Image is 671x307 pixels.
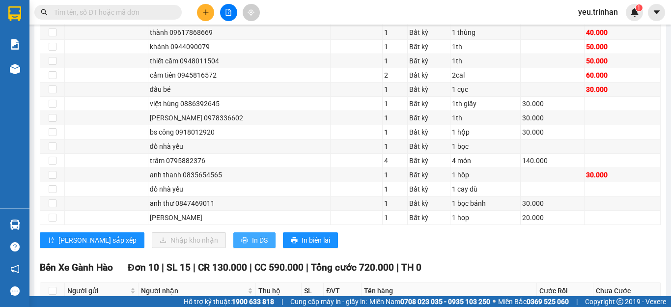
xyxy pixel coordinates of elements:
span: Miền Bắc [498,296,569,307]
div: trâm 0795882376 [150,155,329,166]
span: Bến Xe Gành Hào [40,262,113,273]
div: 30.000 [586,169,659,180]
div: Bất kỳ [409,141,448,152]
button: caret-down [648,4,665,21]
span: | [576,296,578,307]
div: [PERSON_NAME] [150,212,329,223]
div: 40.000 [586,27,659,38]
span: In DS [252,235,268,246]
button: printerIn DS [233,232,276,248]
div: 2 [384,70,406,81]
div: 1 bọc bánh [452,198,519,209]
div: Bất kỳ [409,98,448,109]
th: Chưa Cước [593,283,661,299]
div: 4 [384,155,406,166]
span: search [41,9,48,16]
span: caret-down [652,8,661,17]
div: cẩm tiên 0945816572 [150,70,329,81]
div: 1 hộp [452,127,519,138]
span: [PERSON_NAME] sắp xếp [58,235,137,246]
button: plus [197,4,214,21]
div: 1 [384,169,406,180]
div: Bất kỳ [409,169,448,180]
div: 1 [384,84,406,95]
div: 30.000 [522,198,583,209]
span: SL 15 [167,262,191,273]
img: logo-vxr [8,6,21,21]
div: 1 hôp [452,169,519,180]
div: 50.000 [586,56,659,66]
div: 1th giấy [452,98,519,109]
input: Tìm tên, số ĐT hoặc mã đơn [54,7,170,18]
div: 1 cay dù [452,184,519,195]
div: thành 09617868669 [150,27,329,38]
span: CC 590.000 [254,262,304,273]
div: 1 [384,184,406,195]
div: 1th [452,41,519,52]
div: 1 [384,212,406,223]
span: printer [241,237,248,245]
span: Miền Nam [369,296,490,307]
div: 1 bọc [452,141,519,152]
th: Cước Rồi [537,283,593,299]
span: plus [202,9,209,16]
div: 60.000 [586,70,659,81]
strong: 1900 633 818 [232,298,274,306]
div: anh thư 0847469011 [150,198,329,209]
div: Bất kỳ [409,212,448,223]
div: 1 [384,127,406,138]
span: Hỗ trợ kỹ thuật: [184,296,274,307]
th: Thu hộ [256,283,302,299]
button: sort-ascending[PERSON_NAME] sắp xếp [40,232,144,248]
span: Người gửi [67,285,128,296]
div: 1th [452,56,519,66]
span: | [193,262,196,273]
div: 1 [384,98,406,109]
th: ĐVT [324,283,362,299]
span: | [396,262,399,273]
div: 1 [384,56,406,66]
div: Bất kỳ [409,198,448,209]
div: 1 [384,198,406,209]
img: icon-new-feature [630,8,639,17]
div: Bất kỳ [409,155,448,166]
strong: 0708 023 035 - 0935 103 250 [400,298,490,306]
strong: 0369 525 060 [527,298,569,306]
span: ⚪️ [493,300,496,304]
span: file-add [225,9,232,16]
div: 4 món [452,155,519,166]
div: 140.000 [522,155,583,166]
div: 1 [384,41,406,52]
div: 1 cục [452,84,519,95]
img: warehouse-icon [10,220,20,230]
button: aim [243,4,260,21]
div: 1 [384,141,406,152]
button: downloadNhập kho nhận [152,232,226,248]
img: warehouse-icon [10,64,20,74]
div: bs công 0918012920 [150,127,329,138]
th: Tên hàng [362,283,537,299]
span: Đơn 10 [128,262,159,273]
div: anh thanh 0835654565 [150,169,329,180]
span: aim [248,9,254,16]
div: Bất kỳ [409,112,448,123]
th: SL [302,283,324,299]
div: Bất kỳ [409,41,448,52]
span: yeu.trinhan [570,6,626,18]
div: 30.000 [522,112,583,123]
span: CR 130.000 [198,262,247,273]
div: 30.000 [586,84,659,95]
div: Bất kỳ [409,56,448,66]
div: đồ nhà yều [150,141,329,152]
div: Bất kỳ [409,84,448,95]
div: đồ nhà yều [150,184,329,195]
div: 1 [384,27,406,38]
span: question-circle [10,242,20,251]
span: Người nhận [141,285,246,296]
div: 1 [384,112,406,123]
button: file-add [220,4,237,21]
div: việt hùng 0886392645 [150,98,329,109]
span: TH 0 [401,262,421,273]
span: sort-ascending [48,237,55,245]
div: 1th [452,112,519,123]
